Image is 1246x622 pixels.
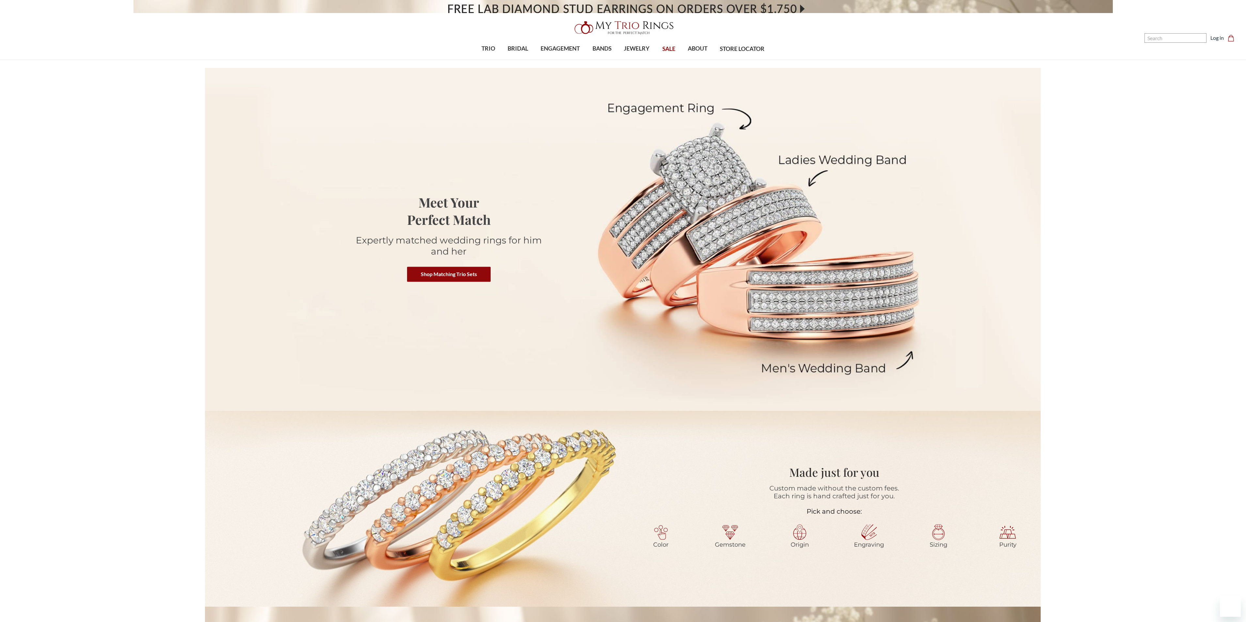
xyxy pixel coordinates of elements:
a: ENGAGEMENT [534,38,586,59]
a: SALE [656,39,681,60]
span: Sizing [930,541,947,548]
span: STORE LOCATOR [720,45,765,53]
a: TRIO [475,38,501,59]
span: Engraving [854,541,884,548]
a: Shop Matching Trio Sets [407,267,491,282]
h1: Made just for you [669,464,1000,481]
span: Color [653,541,669,548]
svg: cart.cart_preview [1228,35,1234,41]
span: Pick and choose: [807,507,862,515]
a: Cart with 0 items [1228,34,1238,42]
span: Origin [791,541,809,548]
img: My Trio Rings [571,17,675,38]
a: STORE LOCATOR [714,39,771,60]
span: BRIDAL [508,44,528,53]
a: JEWELRY [618,38,656,59]
span: BANDS [592,44,611,53]
span: SALE [662,45,675,53]
span: Purity [999,541,1017,548]
span: JEWELRY [624,44,650,53]
input: Search and use arrows or TAB to navigate results [1144,33,1207,43]
button: submenu toggle [557,59,563,60]
span: TRIO [481,44,495,53]
button: submenu toggle [515,59,521,60]
a: ABOUT [682,38,714,59]
a: BRIDAL [501,38,534,59]
button: submenu toggle [485,59,492,60]
h1: Custom made without the custom fees. Each ring is hand crafted just for you. [628,484,1041,500]
span: Gemstone [715,541,746,548]
button: submenu toggle [599,59,605,60]
span: ENGAGEMENT [541,44,580,53]
a: Log in [1210,34,1224,42]
img: Made just for you - MyTrioRings [205,411,1041,607]
a: My Trio Rings [361,17,885,38]
a: BANDS [586,38,618,59]
button: submenu toggle [634,59,640,60]
button: submenu toggle [694,59,701,60]
iframe: Button to launch messaging window [1220,596,1241,617]
span: ABOUT [688,44,707,53]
